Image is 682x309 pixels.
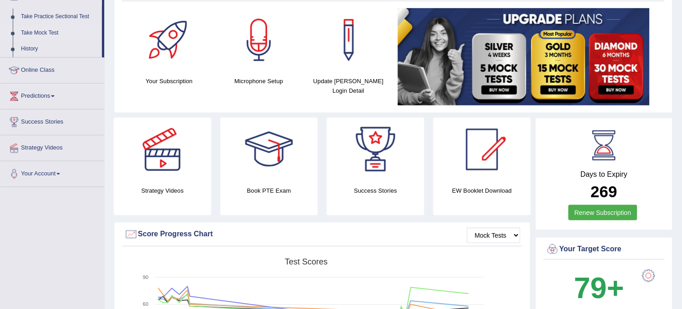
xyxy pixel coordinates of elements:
a: Take Practice Sectional Test [17,9,102,25]
h4: Book PTE Exam [220,186,318,195]
b: 79+ [574,272,624,305]
h4: Success Stories [327,186,424,195]
b: 269 [591,183,617,200]
h4: Microphone Setup [219,76,299,86]
div: Your Target Score [546,243,662,256]
h4: Days to Expiry [546,170,662,179]
h4: Update [PERSON_NAME] Login Detail [308,76,389,95]
a: Online Class [0,58,104,80]
h4: Strategy Videos [114,186,211,195]
tspan: Test scores [285,257,328,266]
h4: Your Subscription [129,76,209,86]
div: Score Progress Chart [124,228,520,241]
a: Strategy Videos [0,135,104,158]
a: History [17,41,102,57]
h4: EW Booklet Download [433,186,531,195]
a: Success Stories [0,110,104,132]
a: Predictions [0,84,104,106]
a: Your Account [0,161,104,184]
text: 60 [143,302,148,307]
a: Take Mock Test [17,25,102,41]
a: Renew Subscription [569,205,637,220]
img: small5.jpg [398,8,650,105]
text: 90 [143,275,148,280]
